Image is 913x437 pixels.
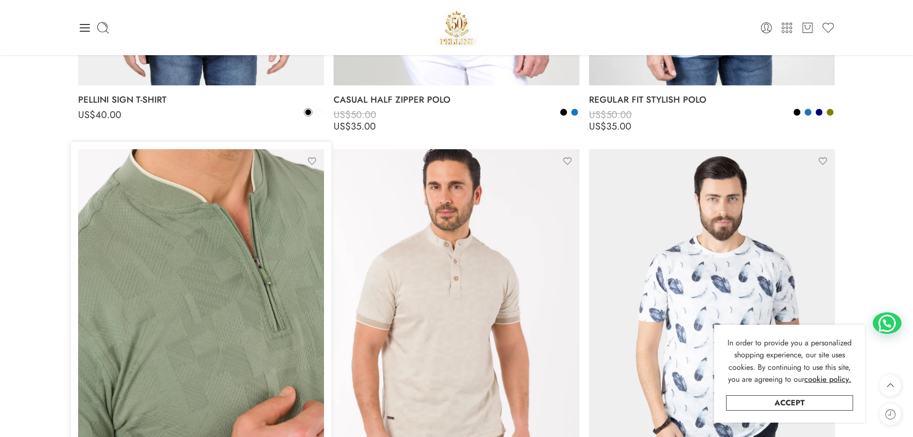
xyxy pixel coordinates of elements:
bdi: 35.00 [589,119,631,133]
img: Pellini [436,7,477,48]
a: Black [793,108,801,117]
a: Black [559,108,568,117]
a: Cart [801,21,814,35]
span: US$ [589,119,606,133]
bdi: 40.00 [78,108,121,122]
a: Blue [804,108,812,117]
a: Black [304,108,312,117]
a: PELLINI SIGN T-SHIRT [78,90,324,109]
a: CASUAL HALF ZIPPER POLO [334,90,579,109]
a: cookie policy. [804,373,851,386]
a: Navy [815,108,823,117]
bdi: 50.00 [334,108,376,122]
a: REGULAR FIT STYLISH POLO [589,90,835,109]
bdi: 35.00 [334,119,376,133]
a: White [315,108,324,117]
a: Accept [726,395,853,411]
a: Blue [570,108,579,117]
a: Olive [826,108,834,117]
a: Pellini - [436,7,477,48]
bdi: 50.00 [589,108,632,122]
a: Login / Register [760,21,773,35]
span: In order to provide you a personalized shopping experience, our site uses cookies. By continuing ... [728,337,852,385]
span: US$ [78,108,95,122]
span: US$ [589,108,606,122]
span: US$ [334,108,351,122]
span: US$ [334,119,351,133]
a: Wishlist [821,21,835,35]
